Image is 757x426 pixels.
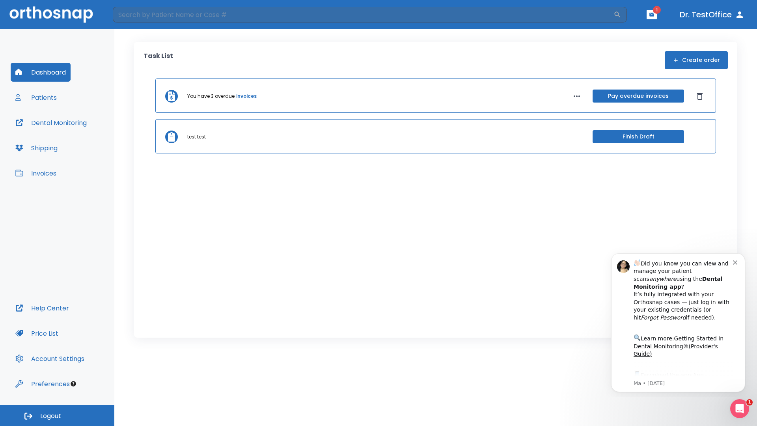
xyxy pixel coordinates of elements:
[653,6,661,14] span: 1
[11,88,62,107] button: Patients
[746,399,753,405] span: 1
[34,126,104,140] a: App Store
[40,412,61,420] span: Logout
[677,7,748,22] button: Dr. TestOffice
[134,12,140,19] button: Dismiss notification
[11,63,71,82] button: Dashboard
[599,246,757,397] iframe: Intercom notifications message
[187,93,235,100] p: You have 3 overdue
[34,134,134,141] p: Message from Ma, sent 7w ago
[730,399,749,418] iframe: Intercom live chat
[70,380,77,387] div: Tooltip anchor
[11,299,74,318] button: Help Center
[593,90,684,103] button: Pay overdue invoices
[11,324,63,343] button: Price List
[694,90,706,103] button: Dismiss
[11,164,61,183] button: Invoices
[665,51,728,69] button: Create order
[34,124,134,164] div: Download the app: | ​ Let us know if you need help getting started!
[144,51,173,69] p: Task List
[593,130,684,143] button: Finish Draft
[11,349,89,368] button: Account Settings
[11,138,62,157] button: Shipping
[9,6,93,22] img: Orthosnap
[113,7,613,22] input: Search by Patient Name or Case #
[187,133,206,140] p: test test
[11,374,75,393] button: Preferences
[11,113,91,132] button: Dental Monitoring
[236,93,257,100] a: invoices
